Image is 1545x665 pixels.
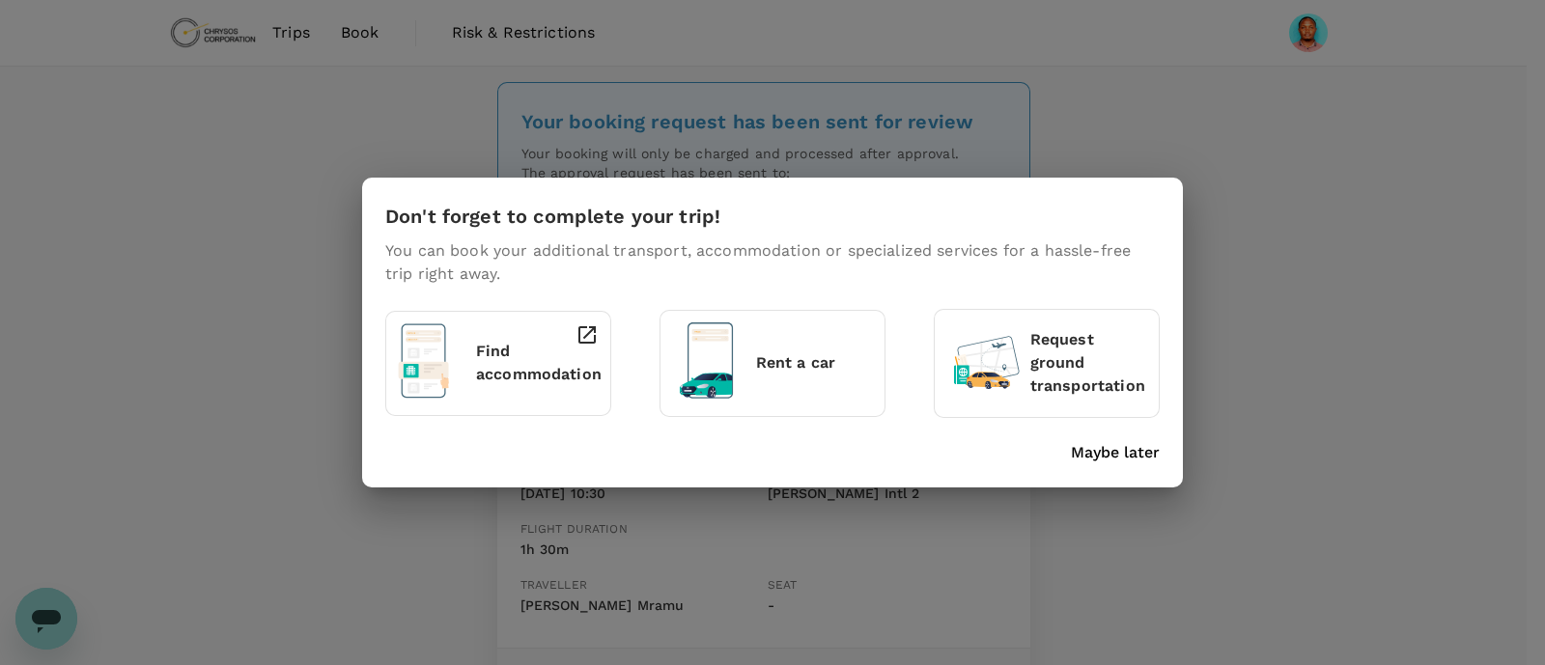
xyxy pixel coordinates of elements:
p: You can book your additional transport, accommodation or specialized services for a hassle-free t... [385,239,1160,286]
p: Rent a car [756,351,873,374]
button: Maybe later [1071,441,1160,464]
h6: Don't forget to complete your trip! [385,201,720,232]
p: Find accommodation [476,340,602,386]
p: Request ground transportation [1030,328,1147,398]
